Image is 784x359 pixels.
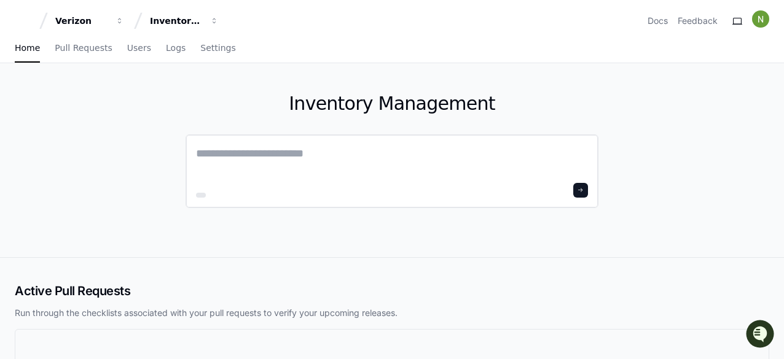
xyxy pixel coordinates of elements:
[15,307,769,319] p: Run through the checklists associated with your pull requests to verify your upcoming releases.
[42,104,178,114] div: We're offline, but we'll be back soon!
[55,34,112,63] a: Pull Requests
[50,10,129,32] button: Verizon
[745,318,778,352] iframe: Open customer support
[150,15,203,27] div: Inventory Management
[648,15,668,27] a: Docs
[186,93,598,115] h1: Inventory Management
[15,34,40,63] a: Home
[200,34,235,63] a: Settings
[127,44,151,52] span: Users
[55,15,108,27] div: Verizon
[12,91,34,114] img: 1756235613930-3d25f9e4-fa56-45dd-b3ad-e072dfbd1548
[55,44,112,52] span: Pull Requests
[145,10,224,32] button: Inventory Management
[15,282,769,299] h2: Active Pull Requests
[15,44,40,52] span: Home
[200,44,235,52] span: Settings
[87,128,149,138] a: Powered byPylon
[42,91,202,104] div: Start new chat
[12,49,224,69] div: Welcome
[127,34,151,63] a: Users
[166,44,186,52] span: Logs
[678,15,718,27] button: Feedback
[12,12,37,37] img: PlayerZero
[122,129,149,138] span: Pylon
[209,95,224,110] button: Start new chat
[752,10,769,28] img: ACg8ocIiWXJC7lEGJNqNt4FHmPVymFM05ITMeS-frqobA_m8IZ6TxA=s96-c
[166,34,186,63] a: Logs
